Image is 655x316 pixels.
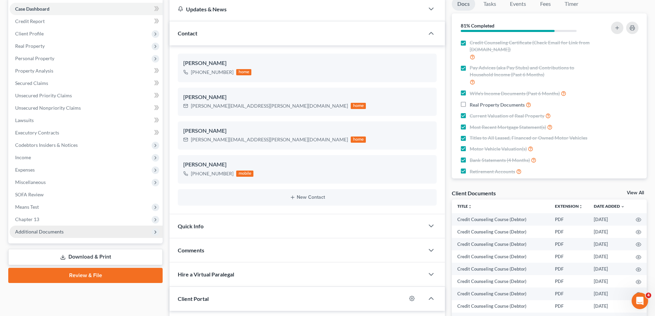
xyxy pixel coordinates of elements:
[178,30,197,36] span: Contact
[452,263,549,275] td: Credit Counseling Course (Debtor)
[236,171,253,177] div: mobile
[236,69,251,75] div: home
[470,101,525,108] span: Real Property Documents
[183,161,431,169] div: [PERSON_NAME]
[470,145,527,152] span: Motor Vehicle Valuation(s)
[470,112,544,119] span: Current Valuation of Real Property
[470,134,587,141] span: Titles to All Leased, Financed or Owned Motor Vehicles
[10,102,163,114] a: Unsecured Nonpriority Claims
[191,69,233,76] div: [PHONE_NUMBER]
[10,15,163,28] a: Credit Report
[588,275,630,287] td: [DATE]
[191,170,233,177] div: [PHONE_NUMBER]
[470,168,515,175] span: Retirement Accounts
[15,142,78,148] span: Codebtors Insiders & Notices
[15,229,64,235] span: Additional Documents
[15,92,72,98] span: Unsecured Priority Claims
[632,293,648,309] iframe: Intercom live chat
[15,55,54,61] span: Personal Property
[579,205,583,209] i: unfold_more
[549,226,588,238] td: PDF
[183,93,431,101] div: [PERSON_NAME]
[452,287,549,300] td: Credit Counseling Course (Debtor)
[452,213,549,226] td: Credit Counseling Course (Debtor)
[588,250,630,263] td: [DATE]
[191,102,348,109] div: [PERSON_NAME][EMAIL_ADDRESS][PERSON_NAME][DOMAIN_NAME]
[15,105,81,111] span: Unsecured Nonpriority Claims
[15,68,53,74] span: Property Analysis
[549,287,588,300] td: PDF
[10,89,163,102] a: Unsecured Priority Claims
[15,18,45,24] span: Credit Report
[10,3,163,15] a: Case Dashboard
[549,263,588,275] td: PDF
[178,247,204,253] span: Comments
[646,293,651,298] span: 4
[15,130,59,135] span: Executory Contracts
[10,77,163,89] a: Secured Claims
[452,250,549,263] td: Credit Counseling Course (Debtor)
[470,90,560,97] span: Wife's Income Documents (Past 6 Months)
[15,179,46,185] span: Miscellaneous
[549,213,588,226] td: PDF
[588,226,630,238] td: [DATE]
[452,226,549,238] td: Credit Counseling Course (Debtor)
[183,59,431,67] div: [PERSON_NAME]
[457,204,472,209] a: Titleunfold_more
[15,6,50,12] span: Case Dashboard
[15,167,35,173] span: Expenses
[15,204,39,210] span: Means Test
[588,287,630,300] td: [DATE]
[8,249,163,265] a: Download & Print
[452,189,496,197] div: Client Documents
[549,238,588,250] td: PDF
[8,268,163,283] a: Review & File
[351,137,366,143] div: home
[594,204,625,209] a: Date Added expand_more
[468,205,472,209] i: unfold_more
[178,271,234,277] span: Hire a Virtual Paralegal
[452,238,549,250] td: Credit Counseling Course (Debtor)
[470,64,592,78] span: Pay Advices (aka Pay Stubs) and Contributions to Household Income (Past 6 Months)
[10,188,163,201] a: SOFA Review
[15,154,31,160] span: Income
[470,124,546,131] span: Most Recent Mortgage Statement(s)
[178,223,204,229] span: Quick Info
[15,80,48,86] span: Secured Claims
[588,300,630,313] td: [DATE]
[183,195,431,200] button: New Contact
[15,192,44,197] span: SOFA Review
[461,23,494,29] strong: 81% Completed
[627,190,644,195] a: View All
[15,117,34,123] span: Lawsuits
[10,65,163,77] a: Property Analysis
[351,103,366,109] div: home
[183,127,431,135] div: [PERSON_NAME]
[588,213,630,226] td: [DATE]
[10,127,163,139] a: Executory Contracts
[15,31,44,36] span: Client Profile
[452,275,549,287] td: Credit Counseling Course (Debtor)
[588,238,630,250] td: [DATE]
[452,300,549,313] td: Credit Counseling Course (Debtor)
[178,295,209,302] span: Client Portal
[191,136,348,143] div: [PERSON_NAME][EMAIL_ADDRESS][PERSON_NAME][DOMAIN_NAME]
[555,204,583,209] a: Extensionunfold_more
[549,300,588,313] td: PDF
[178,6,416,13] div: Updates & News
[10,114,163,127] a: Lawsuits
[15,216,39,222] span: Chapter 13
[470,157,530,164] span: Bank Statements (4 Months)
[549,275,588,287] td: PDF
[549,250,588,263] td: PDF
[15,43,45,49] span: Real Property
[621,205,625,209] i: expand_more
[470,39,592,53] span: Credit Counseling Certificate (Check Email for Link from [DOMAIN_NAME])
[588,263,630,275] td: [DATE]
